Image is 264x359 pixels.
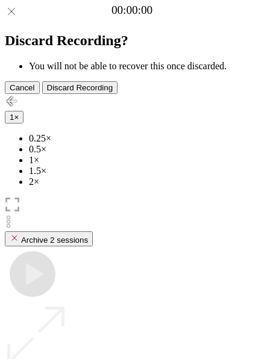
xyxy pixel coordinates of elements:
li: 1× [29,155,259,166]
li: 0.5× [29,144,259,155]
li: 1.5× [29,166,259,176]
button: 1× [5,111,24,123]
span: 1 [10,113,14,122]
li: You will not be able to recover this once discarded. [29,61,259,72]
a: 00:00:00 [112,4,152,17]
button: Cancel [5,81,40,94]
h2: Discard Recording? [5,33,259,49]
div: Archive 2 sessions [10,233,88,245]
li: 2× [29,176,259,187]
li: 0.25× [29,133,259,144]
button: Discard Recording [42,81,118,94]
button: Archive 2 sessions [5,231,93,246]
